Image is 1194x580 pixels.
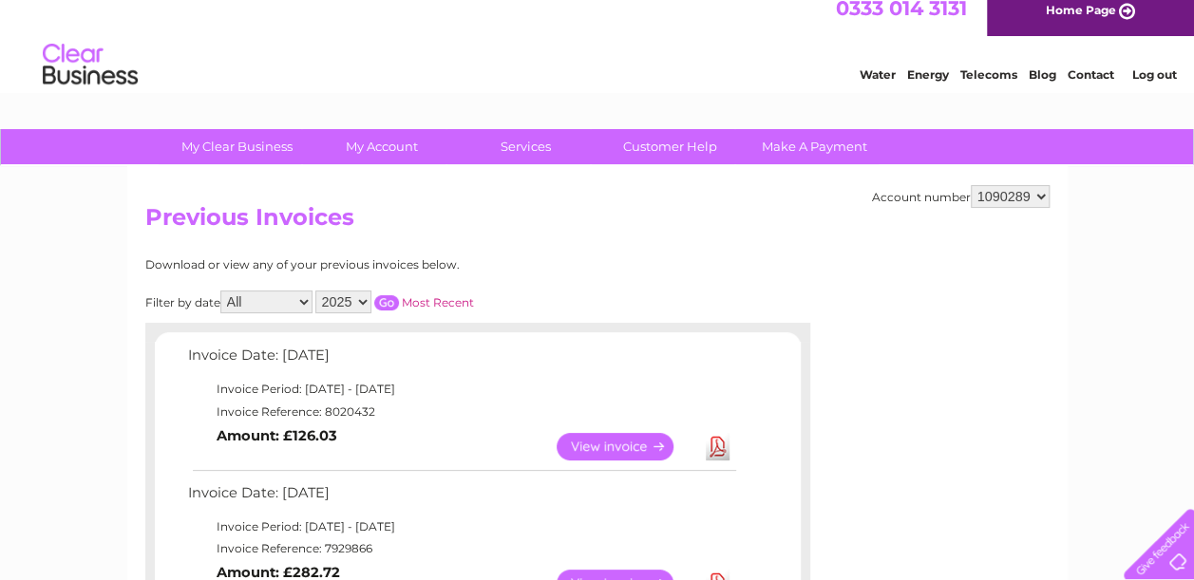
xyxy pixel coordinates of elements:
[557,433,696,460] a: View
[149,10,1047,92] div: Clear Business is a trading name of Verastar Limited (registered in [GEOGRAPHIC_DATA] No. 3667643...
[592,129,749,164] a: Customer Help
[706,433,730,460] a: Download
[907,81,949,95] a: Energy
[145,290,644,313] div: Filter by date
[183,515,739,538] td: Invoice Period: [DATE] - [DATE]
[183,401,739,423] td: Invoice Reference: 8020432
[303,129,460,164] a: My Account
[183,537,739,560] td: Invoice Reference: 7929866
[836,9,967,33] a: 0333 014 3131
[1029,81,1056,95] a: Blog
[145,258,644,271] div: Download or view any of your previous invoices below.
[860,81,896,95] a: Water
[1068,81,1114,95] a: Contact
[447,129,604,164] a: Services
[183,343,739,378] td: Invoice Date: [DATE]
[872,185,1050,208] div: Account number
[183,378,739,401] td: Invoice Period: [DATE] - [DATE]
[217,427,337,444] b: Amount: £126.03
[159,129,315,164] a: My Clear Business
[960,81,1017,95] a: Telecoms
[183,480,739,515] td: Invoice Date: [DATE]
[1131,81,1176,95] a: Log out
[736,129,893,164] a: Make A Payment
[145,204,1050,240] h2: Previous Invoices
[402,295,474,309] a: Most Recent
[42,49,139,107] img: logo.png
